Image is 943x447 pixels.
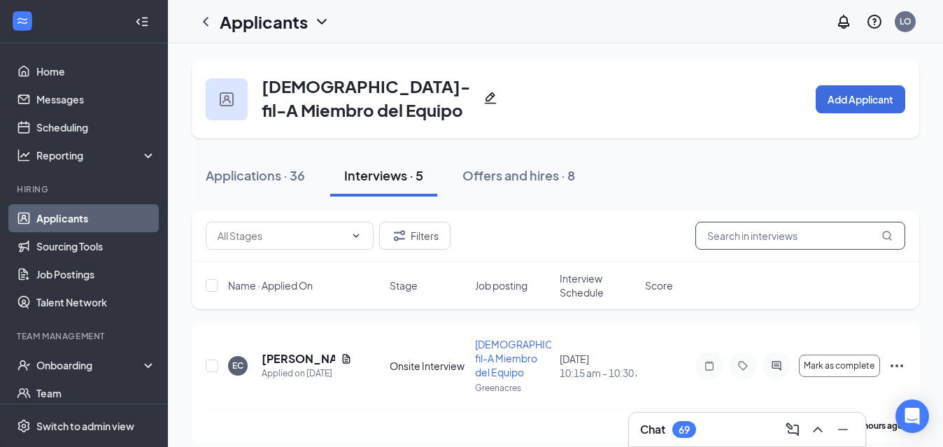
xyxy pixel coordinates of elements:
span: Job posting [475,278,527,292]
a: Team [36,379,156,407]
div: Onboarding [36,358,144,372]
svg: ChevronLeft [197,13,214,30]
b: 8 hours ago [857,420,903,431]
a: Job Postings [36,260,156,288]
button: Add Applicant [816,85,905,113]
svg: MagnifyingGlass [881,230,893,241]
svg: Analysis [17,148,31,162]
span: Stage [390,278,418,292]
svg: QuestionInfo [866,13,883,30]
button: ChevronUp [807,418,829,441]
div: Applied on [DATE] [262,367,352,381]
div: EC [232,360,243,371]
div: LO [900,15,912,27]
h3: Chat [640,422,665,437]
input: Search in interviews [695,222,905,250]
svg: Filter [391,227,408,244]
a: Sourcing Tools [36,232,156,260]
p: Greenacres [475,382,552,394]
svg: Pencil [483,91,497,105]
img: user icon [220,92,234,106]
button: Filter Filters [379,222,451,250]
span: Mark as complete [804,361,874,371]
a: Messages [36,85,156,113]
div: 69 [679,424,690,436]
span: [DEMOGRAPHIC_DATA]-fil-A Miembro del Equipo [475,338,589,378]
div: Switch to admin view [36,419,134,433]
span: 10:15 am - 10:30 am [560,366,637,380]
div: Reporting [36,148,157,162]
svg: Collapse [135,15,149,29]
svg: Note [701,360,718,371]
div: Team Management [17,330,153,342]
div: Open Intercom Messenger [895,399,929,433]
div: Onsite Interview [390,359,467,373]
h3: [DEMOGRAPHIC_DATA]-fil-A Miembro del Equipo [262,74,478,122]
button: Mark as complete [799,355,880,377]
h5: [PERSON_NAME] [262,351,335,367]
svg: ChevronUp [809,421,826,438]
div: Applications · 36 [206,166,305,184]
a: Scheduling [36,113,156,141]
div: Offers and hires · 8 [462,166,575,184]
svg: ChevronDown [313,13,330,30]
div: Hiring [17,183,153,195]
svg: UserCheck [17,358,31,372]
svg: WorkstreamLogo [15,14,29,28]
svg: Tag [735,360,751,371]
a: Home [36,57,156,85]
span: Score [645,278,673,292]
span: Interview Schedule [560,271,637,299]
span: Name · Applied On [228,278,313,292]
button: Minimize [832,418,854,441]
svg: Ellipses [888,357,905,374]
input: All Stages [218,228,345,243]
a: Talent Network [36,288,156,316]
button: ComposeMessage [781,418,804,441]
a: Applicants [36,204,156,232]
svg: ChevronDown [350,230,362,241]
svg: Notifications [835,13,852,30]
div: [DATE] [560,352,637,380]
svg: Document [341,353,352,364]
h1: Applicants [220,10,308,34]
svg: ComposeMessage [784,421,801,438]
svg: Settings [17,419,31,433]
svg: ActiveChat [768,360,785,371]
svg: Minimize [835,421,851,438]
div: Interviews · 5 [344,166,423,184]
